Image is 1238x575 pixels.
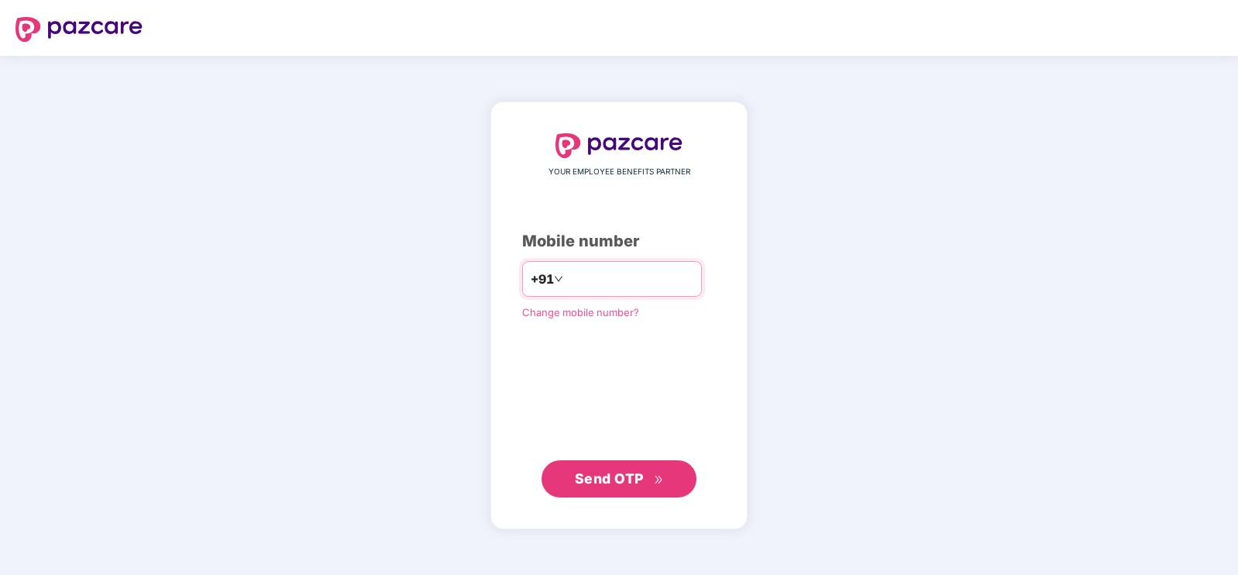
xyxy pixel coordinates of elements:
[554,274,563,284] span: down
[555,133,683,158] img: logo
[15,17,143,42] img: logo
[522,306,639,318] a: Change mobile number?
[531,270,554,289] span: +91
[542,460,696,498] button: Send OTPdouble-right
[549,166,690,178] span: YOUR EMPLOYEE BENEFITS PARTNER
[522,229,716,253] div: Mobile number
[575,470,644,487] span: Send OTP
[654,475,664,485] span: double-right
